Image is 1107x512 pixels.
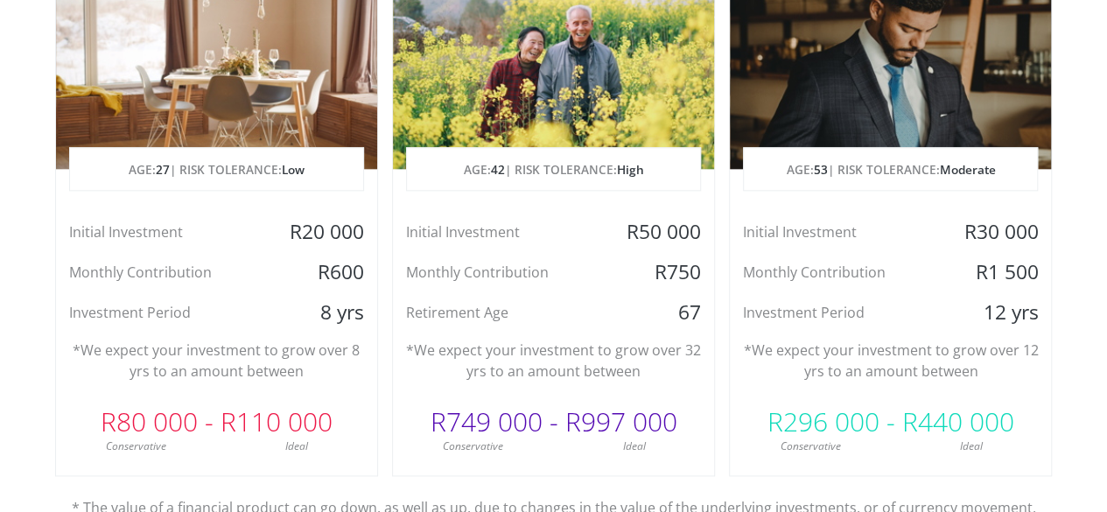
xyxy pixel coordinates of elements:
[730,396,1051,448] div: R296 000 - R440 000
[743,340,1038,382] p: *We expect your investment to grow over 12 yrs to an amount between
[216,438,377,454] div: Ideal
[553,438,714,454] div: Ideal
[607,219,714,245] div: R50 000
[270,219,376,245] div: R20 000
[69,340,364,382] p: *We expect your investment to grow over 8 yrs to an amount between
[939,161,995,178] span: Moderate
[393,299,607,326] div: Retirement Age
[490,161,504,178] span: 42
[813,161,827,178] span: 53
[730,299,944,326] div: Investment Period
[70,148,363,192] p: AGE: | RISK TOLERANCE:
[407,148,700,192] p: AGE: | RISK TOLERANCE:
[944,219,1051,245] div: R30 000
[56,438,217,454] div: Conservative
[891,438,1052,454] div: Ideal
[616,161,643,178] span: High
[607,259,714,285] div: R750
[944,299,1051,326] div: 12 yrs
[393,259,607,285] div: Monthly Contribution
[730,438,891,454] div: Conservative
[730,219,944,245] div: Initial Investment
[56,299,270,326] div: Investment Period
[56,259,270,285] div: Monthly Contribution
[393,438,554,454] div: Conservative
[282,161,305,178] span: Low
[56,219,270,245] div: Initial Investment
[744,148,1037,192] p: AGE: | RISK TOLERANCE:
[156,161,170,178] span: 27
[406,340,701,382] p: *We expect your investment to grow over 32 yrs to an amount between
[944,259,1051,285] div: R1 500
[607,299,714,326] div: 67
[393,219,607,245] div: Initial Investment
[393,396,714,448] div: R749 000 - R997 000
[270,299,376,326] div: 8 yrs
[730,259,944,285] div: Monthly Contribution
[56,396,377,448] div: R80 000 - R110 000
[270,259,376,285] div: R600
